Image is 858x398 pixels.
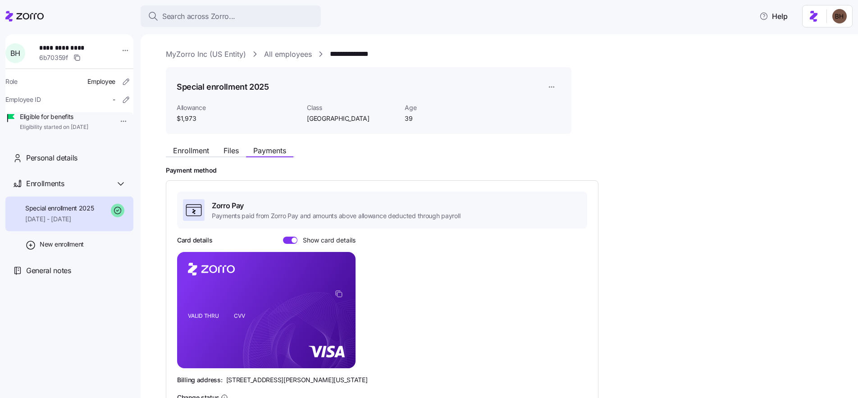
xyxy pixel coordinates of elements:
[188,312,219,319] tspan: VALID THRU
[212,211,460,220] span: Payments paid from Zorro Pay and amounts above allowance deducted through payroll
[10,50,20,57] span: B H
[166,166,845,175] h2: Payment method
[297,237,356,244] span: Show card details
[224,147,239,154] span: Files
[177,114,300,123] span: $1,973
[26,178,64,189] span: Enrollments
[40,240,84,249] span: New enrollment
[87,77,115,86] span: Employee
[759,11,788,22] span: Help
[752,7,795,25] button: Help
[20,124,88,131] span: Eligibility started on [DATE]
[253,147,286,154] span: Payments
[113,95,115,104] span: -
[5,95,41,104] span: Employee ID
[177,81,269,92] h1: Special enrollment 2025
[226,375,368,384] span: [STREET_ADDRESS][PERSON_NAME][US_STATE]
[162,11,235,22] span: Search across Zorro...
[335,290,343,298] button: copy-to-clipboard
[177,375,223,384] span: Billing address:
[832,9,847,23] img: c3c218ad70e66eeb89914ccc98a2927c
[25,204,94,213] span: Special enrollment 2025
[307,103,397,112] span: Class
[26,265,71,276] span: General notes
[177,103,300,112] span: Allowance
[405,103,495,112] span: Age
[5,77,18,86] span: Role
[264,49,312,60] a: All employees
[307,114,397,123] span: [GEOGRAPHIC_DATA]
[25,215,94,224] span: [DATE] - [DATE]
[39,53,68,62] span: 6b70359f
[177,236,213,245] h3: Card details
[234,312,245,319] tspan: CVV
[141,5,321,27] button: Search across Zorro...
[212,200,460,211] span: Zorro Pay
[173,147,209,154] span: Enrollment
[20,112,88,121] span: Eligible for benefits
[405,114,495,123] span: 39
[26,152,78,164] span: Personal details
[166,49,246,60] a: MyZorro Inc (US Entity)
